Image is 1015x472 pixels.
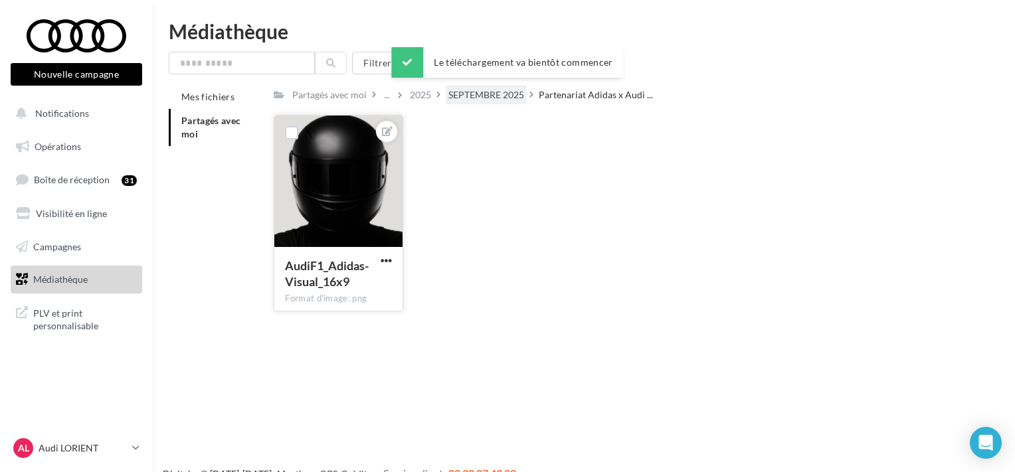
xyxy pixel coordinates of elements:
a: Opérations [8,133,145,161]
span: Visibilité en ligne [36,208,107,219]
span: Campagnes [33,240,81,252]
span: AL [18,441,29,455]
span: Notifications [35,108,89,119]
div: ... [381,86,393,104]
div: 31 [122,175,137,186]
div: 2025 [410,88,431,102]
span: Partenariat Adidas x Audi ... [539,88,653,102]
span: Médiathèque [33,274,88,285]
a: Boîte de réception31 [8,165,145,194]
span: Opérations [35,141,81,152]
span: Boîte de réception [34,174,110,185]
a: Visibilité en ligne [8,200,145,228]
div: SEPTEMBRE 2025 [448,88,524,102]
span: PLV et print personnalisable [33,304,137,333]
div: Le téléchargement va bientôt commencer [391,47,623,78]
button: Nouvelle campagne [11,63,142,86]
a: PLV et print personnalisable [8,299,145,338]
button: Notifications [8,100,139,127]
span: Mes fichiers [181,91,234,102]
div: Open Intercom Messenger [970,427,1002,459]
div: Médiathèque [169,21,999,41]
button: Filtrer par [352,52,430,74]
a: Médiathèque [8,266,145,293]
span: Partagés avec moi [181,115,241,139]
a: Campagnes [8,233,145,261]
div: Partagés avec moi [292,88,367,102]
p: Audi LORIENT [39,441,127,455]
div: Format d'image: png [285,293,392,305]
a: AL Audi LORIENT [11,435,142,461]
span: AudiF1_Adidas-Visual_16x9 [285,258,369,289]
